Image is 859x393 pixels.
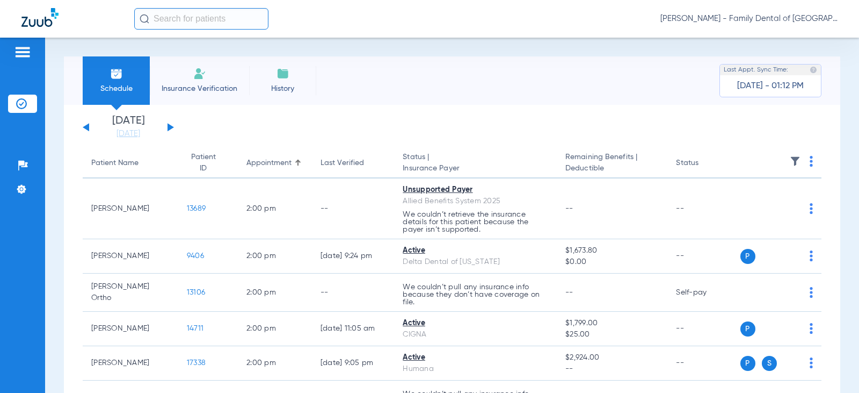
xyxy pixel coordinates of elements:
[134,8,268,30] input: Search for patients
[737,81,804,91] span: [DATE] - 01:12 PM
[246,158,292,169] div: Appointment
[557,148,667,178] th: Remaining Benefits |
[403,283,548,306] p: We couldn’t pull any insurance info because they don’t have coverage on file.
[312,274,394,312] td: --
[312,239,394,274] td: [DATE] 9:24 PM
[312,346,394,381] td: [DATE] 9:05 PM
[403,184,548,196] div: Unsupported Payer
[193,67,206,80] img: Manual Insurance Verification
[403,318,548,329] div: Active
[238,274,312,312] td: 2:00 PM
[187,152,220,174] div: Patient ID
[187,205,206,212] span: 13689
[740,249,755,264] span: P
[810,203,813,214] img: group-dot-blue.svg
[276,67,289,80] img: History
[403,211,548,233] p: We couldn’t retrieve the insurance details for this patient because the payer isn’t supported.
[321,158,364,169] div: Last Verified
[96,128,161,139] a: [DATE]
[110,67,123,80] img: Schedule
[140,14,149,24] img: Search Icon
[565,363,659,375] span: --
[187,289,205,296] span: 13106
[403,256,548,268] div: Delta Dental of [US_STATE]
[83,312,178,346] td: [PERSON_NAME]
[565,245,659,256] span: $1,673.80
[762,356,777,371] span: S
[660,13,838,24] span: [PERSON_NAME] - Family Dental of [GEOGRAPHIC_DATA]
[187,152,229,174] div: Patient ID
[21,8,59,27] img: Zuub Logo
[810,323,813,334] img: group-dot-blue.svg
[724,65,788,75] span: Last Appt. Sync Time:
[312,312,394,346] td: [DATE] 11:05 AM
[91,83,142,94] span: Schedule
[810,358,813,368] img: group-dot-blue.svg
[810,156,813,167] img: group-dot-blue.svg
[740,356,755,371] span: P
[565,163,659,174] span: Deductible
[740,321,755,337] span: P
[187,325,203,332] span: 14711
[246,158,303,169] div: Appointment
[321,158,385,169] div: Last Verified
[565,256,659,268] span: $0.00
[565,329,659,340] span: $25.00
[790,156,800,167] img: filter.svg
[187,359,206,367] span: 17338
[83,274,178,312] td: [PERSON_NAME] Ortho
[83,239,178,274] td: [PERSON_NAME]
[403,163,548,174] span: Insurance Payer
[96,116,161,139] li: [DATE]
[238,312,312,346] td: 2:00 PM
[238,239,312,274] td: 2:00 PM
[83,178,178,239] td: [PERSON_NAME]
[565,318,659,329] span: $1,799.00
[403,352,548,363] div: Active
[158,83,241,94] span: Insurance Verification
[91,158,170,169] div: Patient Name
[187,252,204,260] span: 9406
[810,66,817,74] img: last sync help info
[403,245,548,256] div: Active
[394,148,557,178] th: Status |
[565,289,573,296] span: --
[810,287,813,298] img: group-dot-blue.svg
[667,148,740,178] th: Status
[312,178,394,239] td: --
[667,178,740,239] td: --
[565,352,659,363] span: $2,924.00
[238,178,312,239] td: 2:00 PM
[810,251,813,261] img: group-dot-blue.svg
[667,346,740,381] td: --
[667,274,740,312] td: Self-pay
[14,46,31,59] img: hamburger-icon
[83,346,178,381] td: [PERSON_NAME]
[257,83,308,94] span: History
[667,312,740,346] td: --
[403,363,548,375] div: Humana
[403,196,548,207] div: Allied Benefits System 2025
[565,205,573,212] span: --
[667,239,740,274] td: --
[91,158,139,169] div: Patient Name
[403,329,548,340] div: CIGNA
[238,346,312,381] td: 2:00 PM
